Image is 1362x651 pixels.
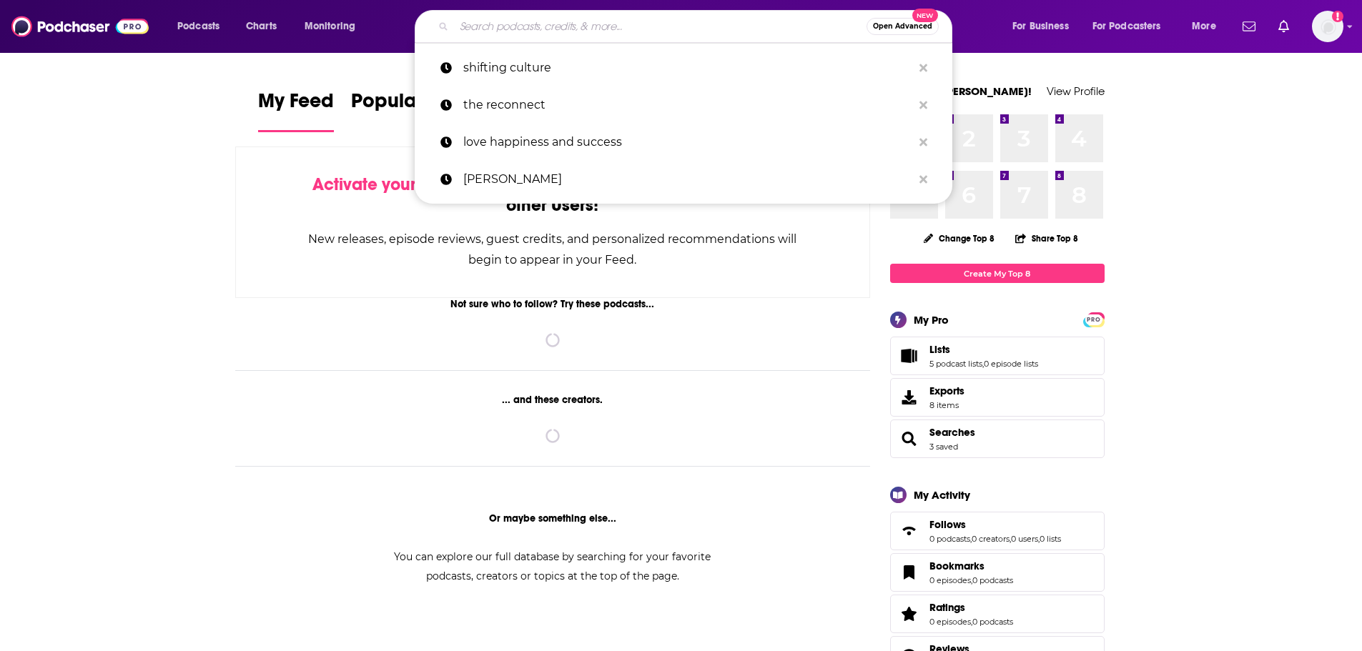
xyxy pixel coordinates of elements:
[915,229,1004,247] button: Change Top 8
[929,534,970,544] a: 0 podcasts
[1010,534,1011,544] span: ,
[970,534,972,544] span: ,
[929,400,964,410] span: 8 items
[377,547,729,586] div: You can explore our full database by searching for your favorite podcasts, creators or topics at ...
[873,23,932,30] span: Open Advanced
[307,229,799,270] div: New releases, episode reviews, guest credits, and personalized recommendations will begin to appe...
[1182,15,1234,38] button: open menu
[463,124,912,161] p: love happiness and success
[463,49,912,86] p: shifting culture
[929,426,975,439] a: Searches
[1085,314,1102,325] span: PRO
[415,124,952,161] a: love happiness and success
[1040,534,1061,544] a: 0 lists
[929,359,982,369] a: 5 podcast lists
[1047,84,1105,98] a: View Profile
[890,419,1105,458] span: Searches
[305,16,355,36] span: Monitoring
[929,384,964,397] span: Exports
[929,442,958,452] a: 3 saved
[890,553,1105,592] span: Bookmarks
[929,518,966,531] span: Follows
[463,86,912,124] p: the reconnect
[914,488,970,502] div: My Activity
[258,89,334,121] span: My Feed
[984,359,1038,369] a: 0 episode lists
[890,337,1105,375] span: Lists
[890,512,1105,550] span: Follows
[235,512,871,525] div: Or maybe something else...
[351,89,473,132] a: Popular Feed
[890,595,1105,633] span: Ratings
[415,161,952,198] a: [PERSON_NAME]
[1312,11,1343,42] img: User Profile
[929,343,950,356] span: Lists
[1012,16,1069,36] span: For Business
[895,429,924,449] a: Searches
[246,16,277,36] span: Charts
[1312,11,1343,42] button: Show profile menu
[929,601,965,614] span: Ratings
[428,10,966,43] div: Search podcasts, credits, & more...
[890,264,1105,283] a: Create My Top 8
[929,343,1038,356] a: Lists
[929,560,1013,572] a: Bookmarks
[237,15,285,38] a: Charts
[415,49,952,86] a: shifting culture
[1015,224,1079,252] button: Share Top 8
[972,575,1013,585] a: 0 podcasts
[895,346,924,366] a: Lists
[1273,14,1295,39] a: Show notifications dropdown
[1312,11,1343,42] span: Logged in as agoldsmithwissman
[235,394,871,406] div: ... and these creators.
[1038,534,1040,544] span: ,
[351,89,473,121] span: Popular Feed
[890,84,1032,98] a: Welcome [PERSON_NAME]!
[929,518,1061,531] a: Follows
[1192,16,1216,36] span: More
[307,174,799,216] div: by following Podcasts, Creators, Lists, and other Users!
[1085,314,1102,324] a: PRO
[415,86,952,124] a: the reconnect
[454,15,867,38] input: Search podcasts, credits, & more...
[895,387,924,407] span: Exports
[972,617,1013,627] a: 0 podcasts
[1011,534,1038,544] a: 0 users
[929,601,1013,614] a: Ratings
[912,9,938,22] span: New
[971,617,972,627] span: ,
[895,521,924,541] a: Follows
[914,313,949,327] div: My Pro
[890,378,1105,417] a: Exports
[1332,11,1343,22] svg: Add a profile image
[463,161,912,198] p: annie downs
[895,604,924,624] a: Ratings
[982,359,984,369] span: ,
[971,575,972,585] span: ,
[312,174,459,195] span: Activate your Feed
[1092,16,1161,36] span: For Podcasters
[1083,15,1182,38] button: open menu
[1002,15,1087,38] button: open menu
[177,16,219,36] span: Podcasts
[11,13,149,40] img: Podchaser - Follow, Share and Rate Podcasts
[929,617,971,627] a: 0 episodes
[167,15,238,38] button: open menu
[929,575,971,585] a: 0 episodes
[895,562,924,582] a: Bookmarks
[258,89,334,132] a: My Feed
[1237,14,1261,39] a: Show notifications dropdown
[235,298,871,310] div: Not sure who to follow? Try these podcasts...
[972,534,1010,544] a: 0 creators
[867,18,939,35] button: Open AdvancedNew
[295,15,374,38] button: open menu
[929,560,985,572] span: Bookmarks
